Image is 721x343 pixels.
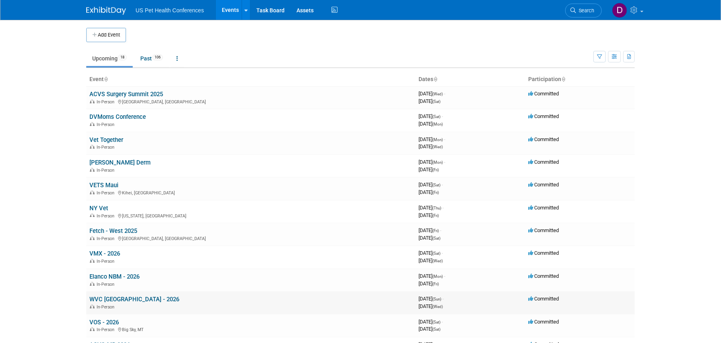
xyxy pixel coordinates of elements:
[419,205,444,211] span: [DATE]
[90,236,95,240] img: In-Person Event
[419,273,445,279] span: [DATE]
[528,205,559,211] span: Committed
[432,99,440,104] span: (Sat)
[432,206,441,210] span: (Thu)
[432,320,440,324] span: (Sat)
[89,205,108,212] a: NY Vet
[104,76,108,82] a: Sort by Event Name
[97,168,117,173] span: In-Person
[432,190,439,195] span: (Fri)
[90,190,95,194] img: In-Person Event
[86,28,126,42] button: Add Event
[97,282,117,287] span: In-Person
[419,235,440,241] span: [DATE]
[86,7,126,15] img: ExhibitDay
[97,145,117,150] span: In-Person
[97,259,117,264] span: In-Person
[86,73,415,86] th: Event
[90,304,95,308] img: In-Person Event
[118,54,127,60] span: 18
[90,327,95,331] img: In-Person Event
[97,304,117,310] span: In-Person
[442,113,443,119] span: -
[419,296,444,302] span: [DATE]
[419,189,439,195] span: [DATE]
[97,99,117,105] span: In-Person
[432,138,443,142] span: (Mon)
[89,98,412,105] div: [GEOGRAPHIC_DATA], [GEOGRAPHIC_DATA]
[528,91,559,97] span: Committed
[442,182,443,188] span: -
[136,7,204,14] span: US Pet Health Conferences
[89,189,412,196] div: Kihei, [GEOGRAPHIC_DATA]
[89,136,123,143] a: Vet Together
[528,296,559,302] span: Committed
[89,296,179,303] a: WVC [GEOGRAPHIC_DATA] - 2026
[90,213,95,217] img: In-Person Event
[561,76,565,82] a: Sort by Participation Type
[97,327,117,332] span: In-Person
[419,91,445,97] span: [DATE]
[89,250,120,257] a: VMX - 2026
[432,168,439,172] span: (Fri)
[528,250,559,256] span: Committed
[90,168,95,172] img: In-Person Event
[444,273,445,279] span: -
[419,319,443,325] span: [DATE]
[528,319,559,325] span: Committed
[432,114,440,119] span: (Sat)
[419,258,443,264] span: [DATE]
[432,259,443,263] span: (Wed)
[565,4,602,17] a: Search
[89,273,140,280] a: Elanco NBM - 2026
[419,143,443,149] span: [DATE]
[90,99,95,103] img: In-Person Event
[528,136,559,142] span: Committed
[89,159,151,166] a: [PERSON_NAME] Derm
[442,250,443,256] span: -
[415,73,525,86] th: Dates
[419,227,441,233] span: [DATE]
[432,304,443,309] span: (Wed)
[528,113,559,119] span: Committed
[89,235,412,241] div: [GEOGRAPHIC_DATA], [GEOGRAPHIC_DATA]
[432,145,443,149] span: (Wed)
[419,113,443,119] span: [DATE]
[528,273,559,279] span: Committed
[419,167,439,172] span: [DATE]
[90,122,95,126] img: In-Person Event
[432,183,440,187] span: (Sat)
[89,91,163,98] a: ACVS Surgery Summit 2025
[528,159,559,165] span: Committed
[433,76,437,82] a: Sort by Start Date
[432,327,440,331] span: (Sat)
[432,229,439,233] span: (Fri)
[89,227,137,234] a: Fetch - West 2025
[528,182,559,188] span: Committed
[432,236,440,240] span: (Sat)
[419,326,440,332] span: [DATE]
[442,319,443,325] span: -
[89,212,412,219] div: [US_STATE], [GEOGRAPHIC_DATA]
[152,54,163,60] span: 106
[419,303,443,309] span: [DATE]
[525,73,635,86] th: Participation
[97,122,117,127] span: In-Person
[97,213,117,219] span: In-Person
[419,182,443,188] span: [DATE]
[432,251,440,256] span: (Sat)
[419,98,440,104] span: [DATE]
[612,3,627,18] img: Debra Smith
[444,159,445,165] span: -
[444,91,445,97] span: -
[432,282,439,286] span: (Fri)
[442,296,444,302] span: -
[134,51,169,66] a: Past106
[419,121,443,127] span: [DATE]
[419,136,445,142] span: [DATE]
[442,205,444,211] span: -
[432,122,443,126] span: (Mon)
[89,326,412,332] div: Big Sky, MT
[419,212,439,218] span: [DATE]
[419,250,443,256] span: [DATE]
